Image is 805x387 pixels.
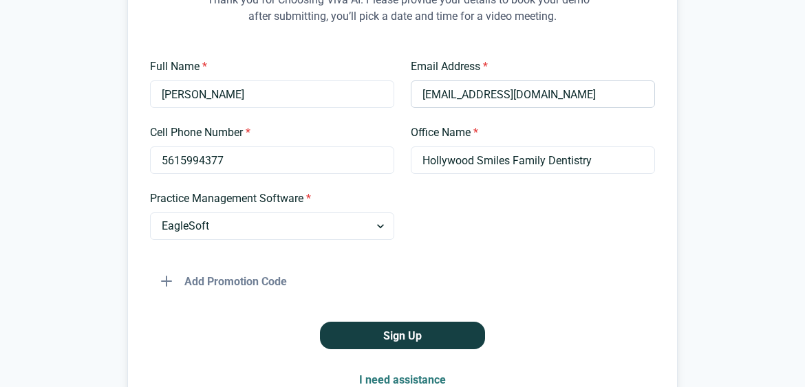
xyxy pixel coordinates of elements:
input: Type your office name and address [411,146,655,174]
button: Add Promotion Code [150,267,298,295]
label: Cell Phone Number [150,124,386,141]
label: Office Name [411,124,647,141]
label: Email Address [411,58,647,75]
label: Practice Management Software [150,190,386,207]
label: Full Name [150,58,386,75]
button: Sign Up [320,322,485,349]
